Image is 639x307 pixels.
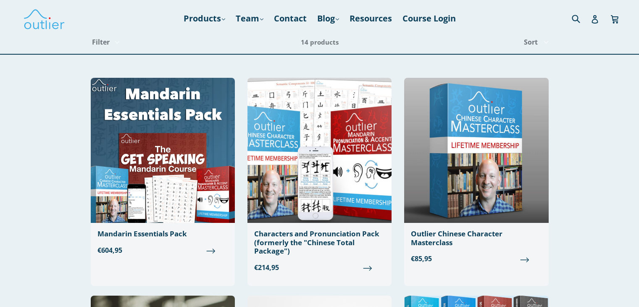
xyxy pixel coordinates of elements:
img: Mandarin Essentials Pack [91,78,235,223]
img: Outlier Chinese Character Masterclass Outlier Linguistics [404,78,548,223]
img: Outlier Linguistics [23,6,65,31]
div: Characters and Pronunciation Pack (formerly the "Chinese Total Package") [254,230,385,255]
span: 14 products [301,38,339,46]
input: Search [570,10,593,27]
div: Outlier Chinese Character Masterclass [411,230,542,247]
a: Team [231,11,268,26]
div: Mandarin Essentials Pack [97,230,228,238]
a: Resources [345,11,396,26]
a: Outlier Chinese Character Masterclass €85,95 [404,78,548,270]
a: Contact [270,11,311,26]
span: €85,95 [411,254,542,264]
a: Mandarin Essentials Pack €604,95 [91,78,235,262]
a: Course Login [398,11,460,26]
a: Blog [313,11,343,26]
a: Products [179,11,229,26]
a: Characters and Pronunciation Pack (formerly the "Chinese Total Package") €214,95 [247,78,392,279]
span: €604,95 [97,245,228,255]
img: Chinese Total Package Outlier Linguistics [247,78,392,223]
span: €214,95 [254,262,385,272]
